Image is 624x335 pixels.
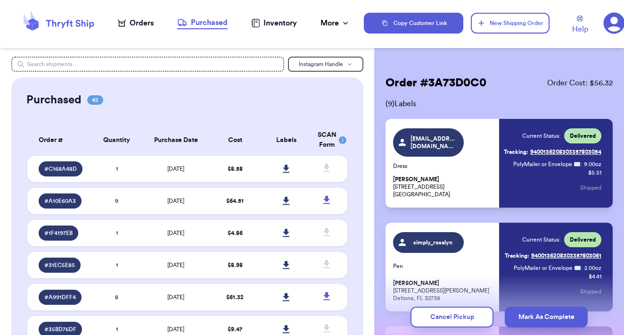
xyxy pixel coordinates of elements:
span: $ 8.98 [228,262,243,268]
span: : [581,160,582,168]
span: # 35BD76DF [44,326,76,333]
span: ( 9 ) Labels [386,98,613,109]
span: $ 64.51 [226,198,244,204]
span: [DATE] [167,198,184,204]
p: $ 5.51 [588,169,601,176]
th: Order # [27,125,91,156]
p: $ 4.41 [589,273,601,280]
span: Delivered [570,236,596,243]
span: : [581,264,583,272]
button: Cancel Pickup [411,307,493,327]
span: simply_rosalyn [411,239,455,246]
span: [DATE] [167,327,184,332]
span: [PERSON_NAME] [393,280,439,287]
button: New Shipping Order [471,13,550,33]
span: [PERSON_NAME] [393,176,439,183]
button: Shipped [580,177,601,198]
button: Copy Customer Link [364,13,463,33]
p: [STREET_ADDRESS] [GEOGRAPHIC_DATA] [393,176,493,198]
div: SCAN Form [318,130,336,150]
span: # A10E60A3 [44,197,76,205]
th: Labels [261,125,312,156]
p: Dress [393,162,493,170]
a: Orders [118,17,154,29]
span: $ 9.47 [228,327,242,332]
a: Tracking:9400136208303357803054 [504,144,601,159]
span: # 31EC5E85 [44,261,75,269]
span: [DATE] [167,294,184,300]
span: 45 [87,95,103,105]
h2: Purchased [26,92,82,108]
span: 1 [116,327,118,332]
span: 2.00 oz [584,264,601,272]
span: 1 [116,262,118,268]
span: Instagram Handle [299,61,343,67]
span: 9.00 oz [584,160,601,168]
span: [DATE] [167,230,184,236]
div: Purchased [177,17,228,28]
th: Purchase Date [142,125,210,156]
input: Search shipments... [11,57,284,72]
th: Quantity [91,125,143,156]
span: Tracking: [504,148,528,156]
span: PolyMailer or Envelope ✉️ [514,265,581,271]
span: $ 8.58 [228,166,243,172]
h2: Order # 3A73D0C0 [386,75,486,91]
th: Cost [210,125,261,156]
span: 1 [116,230,118,236]
span: $ 61.32 [226,294,244,300]
span: Delivered [570,132,596,140]
span: # 1F4197EB [44,229,73,237]
span: $ 4.86 [228,230,243,236]
span: 9 [115,198,118,204]
button: Mark As Complete [505,307,588,327]
span: # C168A48D [44,165,77,173]
span: Help [572,24,588,35]
button: Instagram Handle [288,57,363,72]
p: [STREET_ADDRESS][PERSON_NAME] Deltona, FL 32738 [393,279,493,302]
span: Order Cost: $ 56.32 [547,77,613,89]
a: Help [572,16,588,35]
div: More [320,17,350,29]
span: Current Status: [522,236,560,243]
span: Current Status: [522,132,560,140]
span: Tracking: [505,252,529,260]
span: # A991DFF4 [44,293,76,301]
p: Pen [393,262,493,270]
a: Tracking:9400136208303357803061 [505,248,601,263]
a: Inventory [251,17,297,29]
span: PolyMailer or Envelope ✉️ [513,161,581,167]
span: 1 [116,166,118,172]
span: [DATE] [167,262,184,268]
span: [DATE] [167,166,184,172]
span: 8 [115,294,118,300]
button: Shipped [580,281,601,302]
span: [EMAIL_ADDRESS][DOMAIN_NAME] [411,135,455,150]
a: Purchased [177,17,228,29]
